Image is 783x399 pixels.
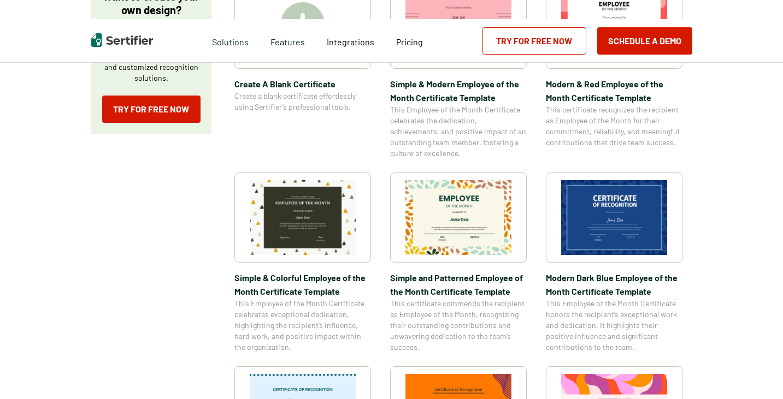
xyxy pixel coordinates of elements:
[390,104,527,159] span: This Employee of the Month Certificate celebrates the dedication, achievements, and positive impa...
[270,34,305,47] span: Features
[597,27,692,55] button: Schedule a Demo
[390,298,527,353] span: This certificate commends the recipient as Employee of the Month, recognizing their outstanding c...
[390,271,527,298] span: Simple and Patterned Employee of the Month Certificate Template
[234,271,371,298] span: Simple & Colorful Employee of the Month Certificate Template
[546,104,682,148] span: This certificate recognizes the recipient as Employee of the Month for their commitment, reliabil...
[561,180,667,255] img: Modern Dark Blue Employee of the Month Certificate Template
[234,91,371,112] span: Create a blank certificate effortlessly using Sertifier’s professional tools.
[327,37,374,47] span: Integrations
[390,172,527,353] a: Simple and Patterned Employee of the Month Certificate TemplateSimple and Patterned Employee of t...
[250,180,356,255] img: Simple & Colorful Employee of the Month Certificate Template
[546,172,682,353] a: Modern Dark Blue Employee of the Month Certificate TemplateModern Dark Blue Employee of the Month...
[396,34,423,47] a: Pricing
[327,34,374,47] a: Integrations
[212,34,249,47] span: Solutions
[546,77,682,104] span: Modern & Red Employee of the Month Certificate Template
[234,77,371,91] span: Create A Blank Certificate
[546,298,682,353] span: This Employee of the Month Certificate honors the recipient’s exceptional work and dedication. It...
[234,298,371,353] span: This Employee of the Month Certificate celebrates exceptional dedication, highlighting the recipi...
[482,27,586,55] a: Try for Free Now
[390,77,527,104] span: Simple & Modern Employee of the Month Certificate Template
[281,2,325,46] img: Create A Blank Certificate
[396,37,423,47] span: Pricing
[546,271,682,298] span: Modern Dark Blue Employee of the Month Certificate Template
[91,33,153,47] img: Sertifier | Digital Credentialing Platform
[102,96,201,123] a: Try for Free Now
[405,180,511,255] img: Simple and Patterned Employee of the Month Certificate Template
[234,172,371,353] a: Simple & Colorful Employee of the Month Certificate TemplateSimple & Colorful Employee of the Mon...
